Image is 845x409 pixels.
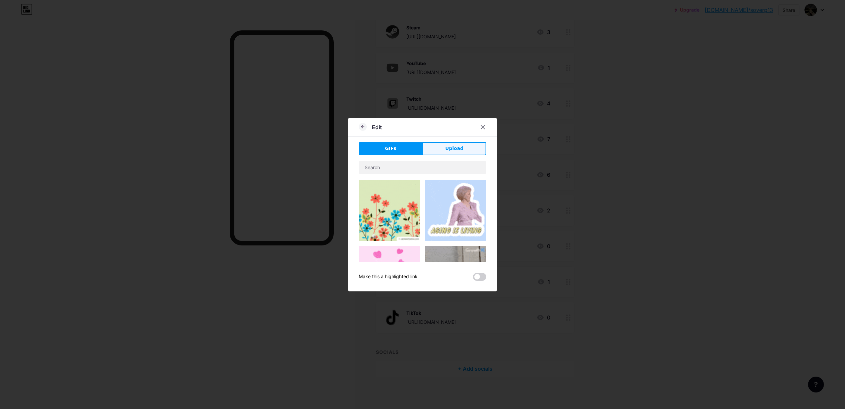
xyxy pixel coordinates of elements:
[425,246,486,336] img: Gihpy
[385,145,396,152] span: GIFs
[445,145,463,152] span: Upload
[372,123,382,131] div: Edit
[359,246,420,307] img: Gihpy
[359,273,418,281] div: Make this a highlighted link
[359,180,420,241] img: Gihpy
[422,142,486,155] button: Upload
[359,142,422,155] button: GIFs
[359,161,486,174] input: Search
[425,180,486,241] img: Gihpy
